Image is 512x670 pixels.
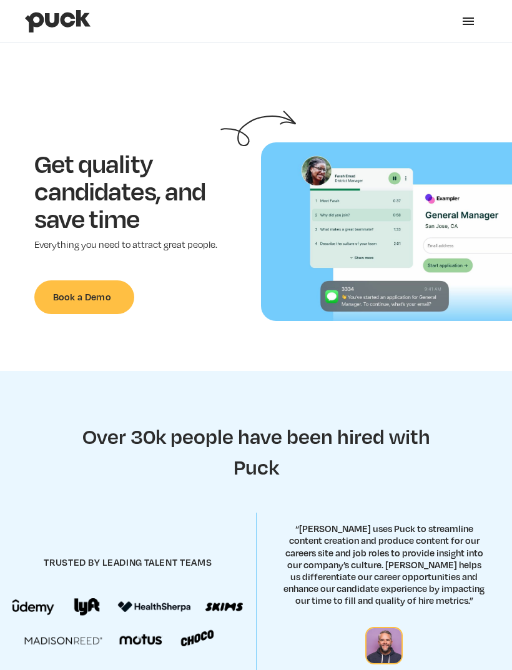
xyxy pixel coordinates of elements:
h4: trusted by leading talent teams [44,556,212,568]
a: Book a Demo [34,280,134,314]
p: Everything you need to attract great people. [34,239,237,250]
div: menu [450,2,487,40]
p: “[PERSON_NAME] uses Puck to streamline content creation and produce content for our careers site ... [282,523,486,606]
h2: Over 30k people have been hired with Puck [59,421,453,483]
h1: Get quality candidates, and save time [34,149,237,232]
